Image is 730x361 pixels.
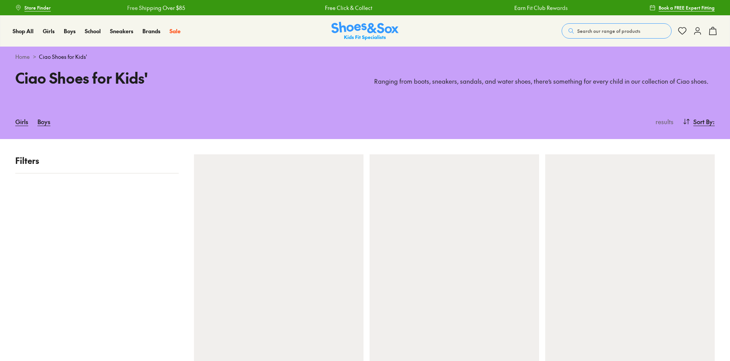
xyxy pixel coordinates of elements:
a: Free Click & Collect [325,4,372,12]
a: Sneakers [110,27,133,35]
button: Search our range of products [562,23,672,39]
a: Boys [64,27,76,35]
span: Ciao Shoes for Kids' [39,53,87,61]
h1: Ciao Shoes for Kids' [15,67,356,89]
a: Home [15,53,30,61]
a: Boys [37,113,50,130]
span: Book a FREE Expert Fitting [659,4,715,11]
img: SNS_Logo_Responsive.svg [331,22,399,40]
span: Store Finder [24,4,51,11]
a: Free Shipping Over $85 [127,4,185,12]
a: Store Finder [15,1,51,15]
a: Shop All [13,27,34,35]
p: Filters [15,154,179,167]
a: Book a FREE Expert Fitting [649,1,715,15]
span: Search our range of products [577,28,640,34]
a: School [85,27,101,35]
p: results [652,117,673,126]
a: Brands [142,27,160,35]
a: Girls [43,27,55,35]
a: Shoes & Sox [331,22,399,40]
button: Sort By: [683,113,715,130]
span: : [713,117,715,126]
span: Sort By [693,117,713,126]
a: Earn Fit Club Rewards [514,4,567,12]
p: Ranging from boots, sneakers, sandals, and water shoes, there’s something for every child in our ... [374,77,715,86]
div: > [15,53,715,61]
a: Girls [15,113,28,130]
a: Sale [170,27,181,35]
